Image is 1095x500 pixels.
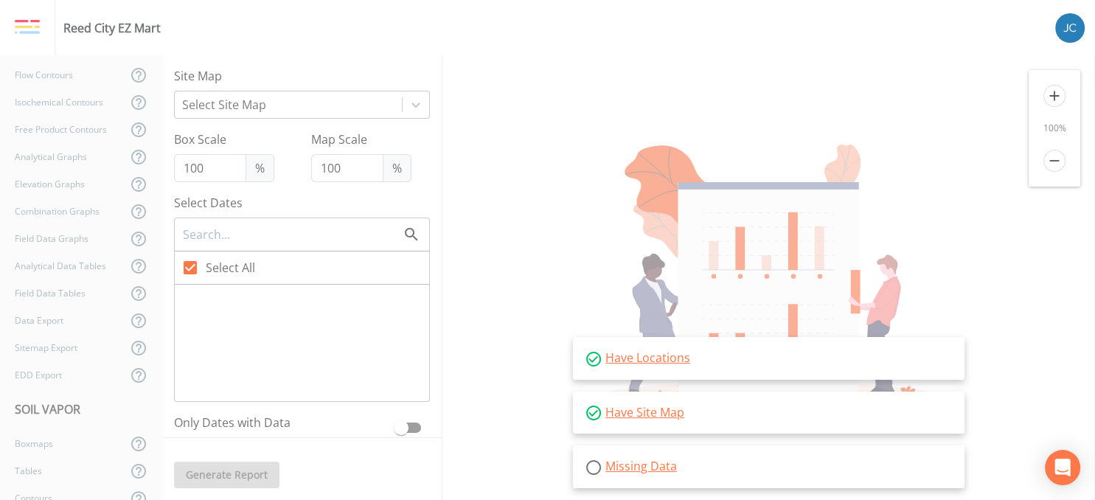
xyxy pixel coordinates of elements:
[605,404,684,420] a: Have Site Map
[174,67,430,85] label: Site Map
[1055,13,1085,43] img: fbe59c36bb819e2f7c15c5b4b299f17d
[599,145,938,412] img: undraw_report_building_chart-e1PV7-8T.svg
[246,154,274,182] span: %
[1043,150,1066,172] i: remove
[1045,450,1080,485] div: Open Intercom Messenger
[1029,122,1080,135] div: 100 %
[181,225,403,244] input: Search...
[311,131,411,148] label: Map Scale
[15,19,40,35] img: logo
[174,131,274,148] label: Box Scale
[63,19,161,37] div: Reed City EZ Mart
[1043,85,1066,107] i: add
[174,414,387,436] label: Only Dates with Data
[605,458,677,474] a: Missing Data
[174,194,430,212] label: Select Dates
[605,350,690,366] a: Have Locations
[206,259,255,277] span: Select All
[383,154,411,182] span: %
